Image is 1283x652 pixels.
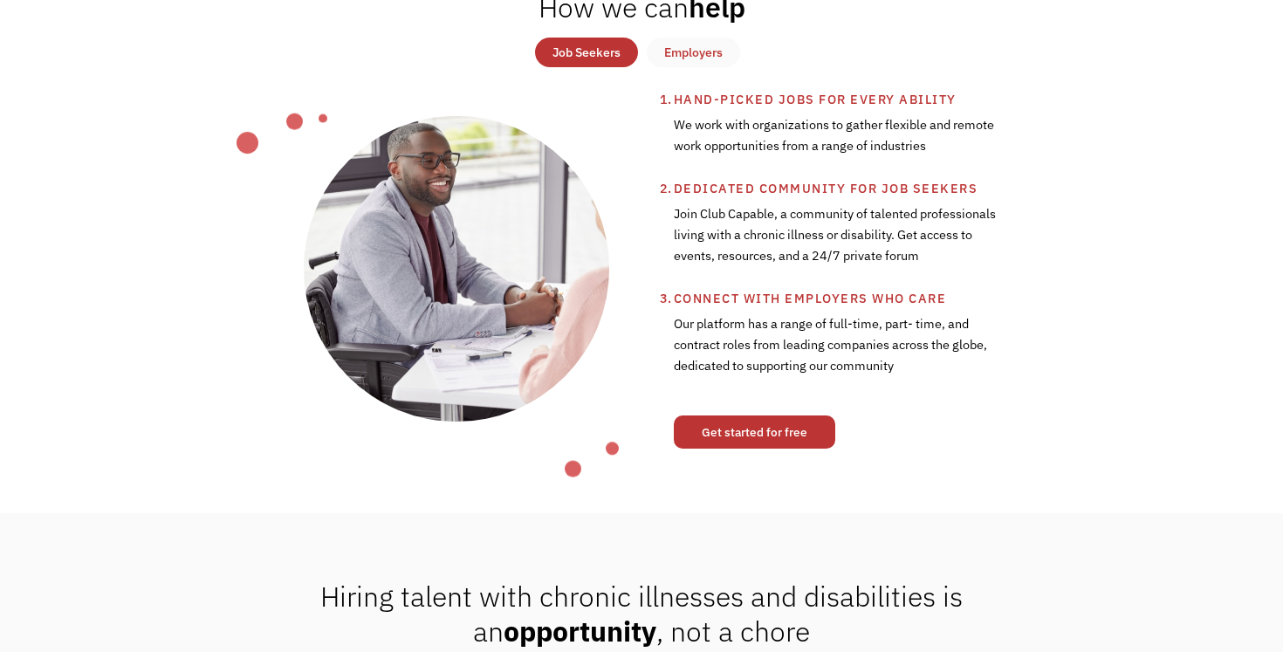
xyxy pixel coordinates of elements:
[674,309,997,398] div: Our platform has a range of full-time, part- time, and contract roles from leading companies acro...
[552,42,621,63] div: Job Seekers
[674,89,1135,110] div: Hand-picked jobs for every ability
[674,178,1135,199] div: Dedicated community for job seekers
[320,578,963,649] span: Hiring talent with chronic illnesses and disabilities is an , not a chore
[504,613,656,649] strong: opportunity
[674,288,1135,309] div: Connect with employers who care
[674,199,997,288] div: Join Club Capable, a community of talented professionals living with a chronic illness or disabil...
[664,42,723,63] div: Employers
[674,415,835,449] a: Get started for free
[674,110,997,178] div: We work with organizations to gather flexible and remote work opportunities from a range of indus...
